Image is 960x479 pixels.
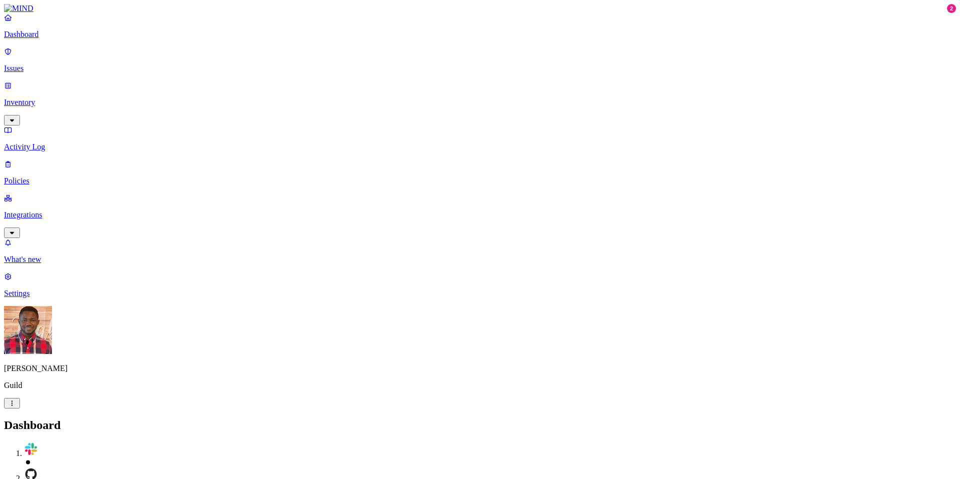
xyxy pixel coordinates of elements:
p: Settings [4,289,956,298]
img: svg%3e [24,442,38,456]
a: Policies [4,159,956,185]
p: Integrations [4,210,956,219]
a: Settings [4,272,956,298]
img: Charles Sawadogo [4,306,52,354]
a: Integrations [4,193,956,236]
p: Policies [4,176,956,185]
img: MIND [4,4,33,13]
a: Inventory [4,81,956,124]
a: What's new [4,238,956,264]
a: Activity Log [4,125,956,151]
a: MIND [4,4,956,13]
div: 2 [947,4,956,13]
a: Dashboard [4,13,956,39]
p: Dashboard [4,30,956,39]
p: Activity Log [4,142,956,151]
p: Guild [4,381,956,390]
a: Issues [4,47,956,73]
p: Inventory [4,98,956,107]
h2: Dashboard [4,418,956,432]
p: [PERSON_NAME] [4,364,956,373]
p: What's new [4,255,956,264]
p: Issues [4,64,956,73]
